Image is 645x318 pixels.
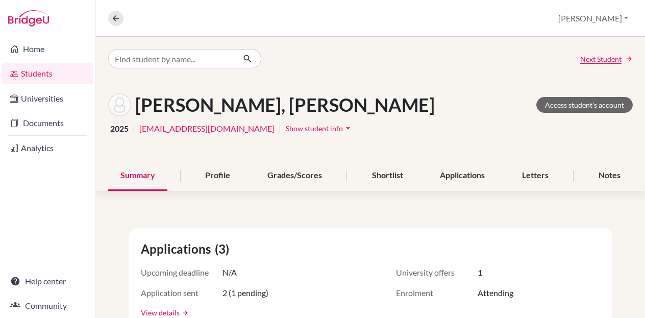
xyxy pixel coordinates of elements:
a: Help center [2,271,93,291]
button: [PERSON_NAME] [554,9,633,28]
span: Upcoming deadline [141,266,222,279]
a: Community [2,296,93,316]
div: Letters [510,161,561,191]
a: Access student's account [536,97,633,113]
span: (3) [215,240,233,258]
button: Show student infoarrow_drop_down [285,120,354,136]
a: Students [2,63,93,84]
input: Find student by name... [108,49,235,68]
a: [EMAIL_ADDRESS][DOMAIN_NAME] [139,123,275,135]
span: | [133,123,135,135]
span: 2 (1 pending) [222,287,268,299]
div: Summary [108,161,167,191]
div: Grades/Scores [255,161,334,191]
span: 1 [478,266,482,279]
span: N/A [222,266,237,279]
div: Shortlist [360,161,415,191]
a: arrow_forward [180,309,189,316]
a: Next Student [580,54,633,64]
a: Analytics [2,138,93,158]
a: Home [2,39,93,59]
h1: [PERSON_NAME], [PERSON_NAME] [135,94,435,116]
span: Show student info [286,124,343,133]
a: Documents [2,113,93,133]
i: arrow_drop_down [343,123,353,133]
span: Application sent [141,287,222,299]
div: Notes [586,161,633,191]
span: Enrolment [396,287,478,299]
span: University offers [396,266,478,279]
a: View details [141,307,180,318]
span: Applications [141,240,215,258]
span: Next Student [580,54,622,64]
img: Bridge-U [8,10,49,27]
a: Universities [2,88,93,109]
img: Honoka Esaki's avatar [108,93,131,116]
span: | [279,123,281,135]
span: 2025 [110,123,129,135]
div: Applications [428,161,497,191]
div: Profile [193,161,242,191]
span: Attending [478,287,513,299]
